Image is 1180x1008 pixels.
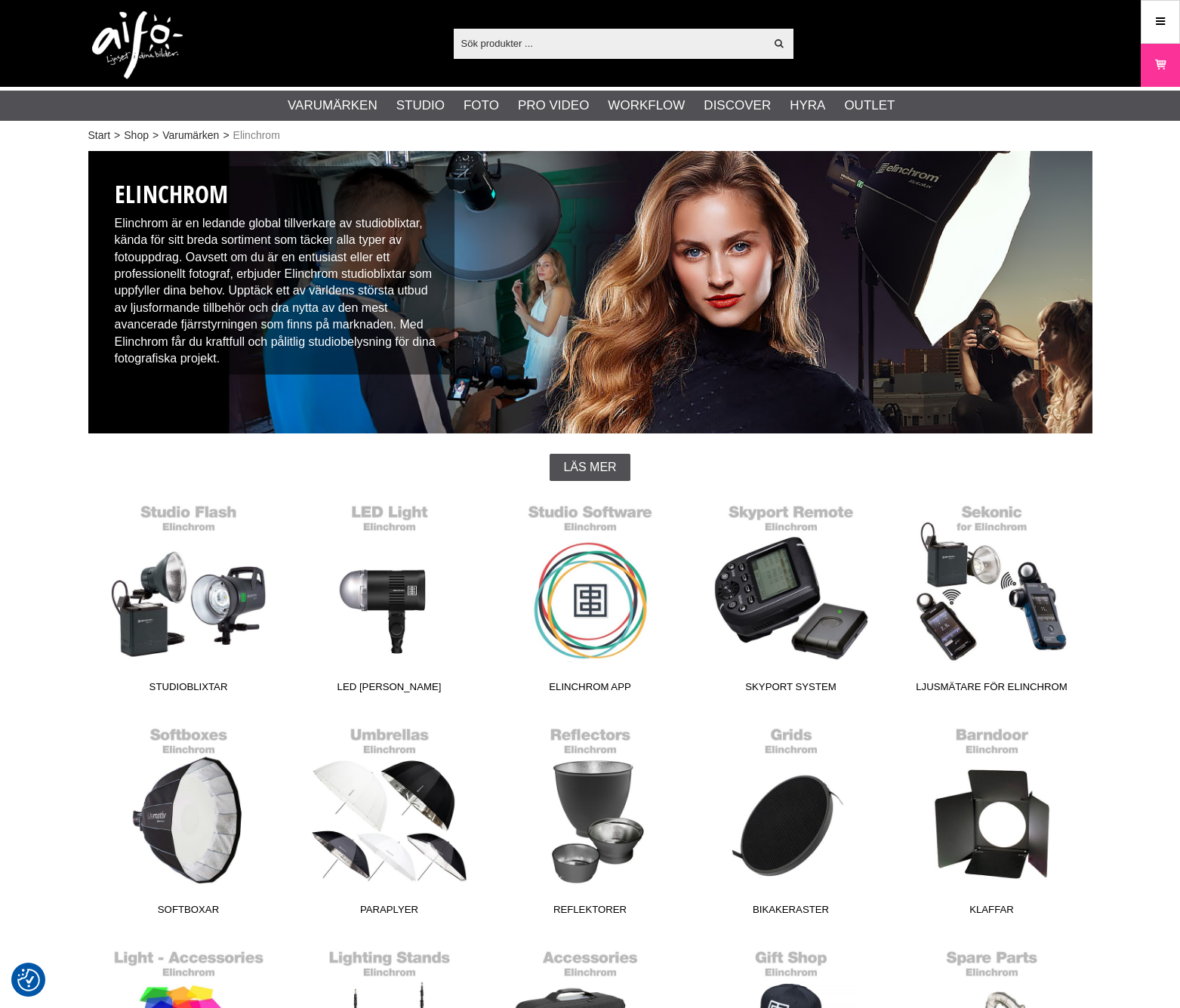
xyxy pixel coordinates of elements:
a: Outlet [844,96,895,116]
a: Bikakeraster [691,719,892,923]
a: Ljusmätare för Elinchrom [892,496,1092,700]
a: Reflektorer [490,719,691,923]
a: Hyra [790,96,825,116]
a: Discover [704,96,771,116]
span: Studioblixtar [88,680,289,700]
span: Elinchrom [233,128,280,143]
span: Paraplyer [289,902,490,923]
span: > [153,128,159,143]
a: Elinchrom App [490,496,691,700]
a: Workflow [608,96,685,116]
div: Elinchrom är en ledande global tillverkare av studioblixtar, kända för sitt breda sortiment som t... [103,166,455,375]
span: Reflektorer [490,902,691,923]
a: Studio [396,96,445,116]
a: Pro Video [518,96,589,116]
a: Varumärken [162,128,219,143]
button: Samtyckesinställningar [17,966,40,994]
a: Softboxar [88,719,289,923]
span: > [114,128,120,143]
span: Elinchrom App [490,680,691,700]
a: Skyport System [691,496,892,700]
a: Varumärken [288,96,377,116]
span: Skyport System [691,680,892,700]
a: Foto [464,96,499,116]
a: LED [PERSON_NAME] [289,496,490,700]
a: Klaffar [892,719,1092,923]
span: Softboxar [88,902,289,923]
input: Sök produkter ... [454,32,766,54]
span: > [223,128,229,143]
span: Läs mer [563,461,616,474]
a: Paraplyer [289,719,490,923]
img: logo.png [92,11,183,79]
img: Elinchrom Studioblixtar [88,151,1092,433]
span: Ljusmätare för Elinchrom [892,680,1092,700]
span: Bikakeraster [691,902,892,923]
span: Klaffar [892,902,1092,923]
span: LED [PERSON_NAME] [289,680,490,700]
a: Studioblixtar [88,496,289,700]
a: Start [88,128,111,143]
img: Revisit consent button [17,969,40,991]
a: Shop [124,128,149,143]
h1: Elinchrom [115,177,444,211]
